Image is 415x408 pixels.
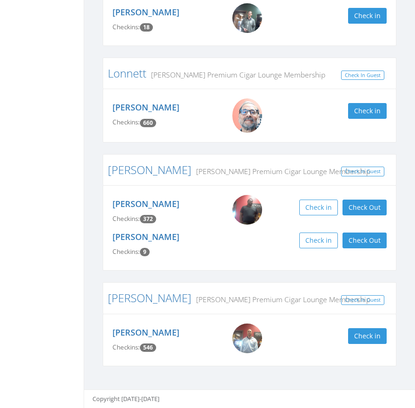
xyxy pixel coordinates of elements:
[112,23,140,31] span: Checkins:
[108,65,146,81] a: Lonnett
[140,119,156,127] span: Checkin count
[348,328,387,344] button: Check in
[112,214,140,223] span: Checkins:
[112,6,179,18] a: [PERSON_NAME]
[348,103,387,119] button: Check in
[140,23,153,32] span: Checkin count
[108,290,191,305] a: [PERSON_NAME]
[112,231,179,242] a: [PERSON_NAME]
[299,233,338,248] button: Check in
[112,102,179,113] a: [PERSON_NAME]
[232,98,262,132] img: Frank.jpg
[341,295,384,305] a: Check In Guest
[343,233,387,248] button: Check Out
[348,8,387,24] button: Check in
[232,195,262,225] img: Kevin_McClendon_PWvqYwE.png
[341,167,384,176] a: Check In Guest
[191,294,370,304] small: [PERSON_NAME] Premium Cigar Lounge Membership
[232,3,262,33] img: Nicholas_Leghorn.png
[146,70,325,80] small: [PERSON_NAME] Premium Cigar Lounge Membership
[112,198,179,209] a: [PERSON_NAME]
[299,200,338,215] button: Check in
[191,166,370,176] small: [PERSON_NAME] Premium Cigar Lounge Membership
[112,247,140,256] span: Checkins:
[112,327,179,338] a: [PERSON_NAME]
[84,389,415,408] footer: Copyright [DATE]-[DATE]
[140,248,150,256] span: Checkin count
[108,162,191,177] a: [PERSON_NAME]
[140,215,156,223] span: Checkin count
[112,118,140,126] span: Checkins:
[140,343,156,352] span: Checkin count
[112,343,140,351] span: Checkins:
[341,71,384,80] a: Check In Guest
[232,324,262,353] img: Justin_Ward.png
[343,200,387,215] button: Check Out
